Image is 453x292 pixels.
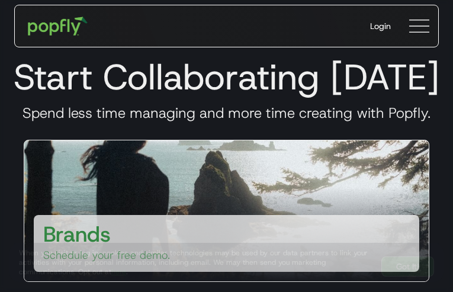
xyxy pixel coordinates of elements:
a: home [20,8,96,44]
h3: Spend less time managing and more time creating with Popfly. [9,104,444,122]
a: Login [361,11,400,41]
div: Login [370,20,391,32]
a: here [111,267,126,277]
h1: Start Collaborating [DATE] [9,56,444,98]
div: When you visit or log in, cookies and similar technologies may be used by our data partners to li... [19,248,372,277]
h3: Brands [43,220,111,248]
a: Got It! [381,256,434,277]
